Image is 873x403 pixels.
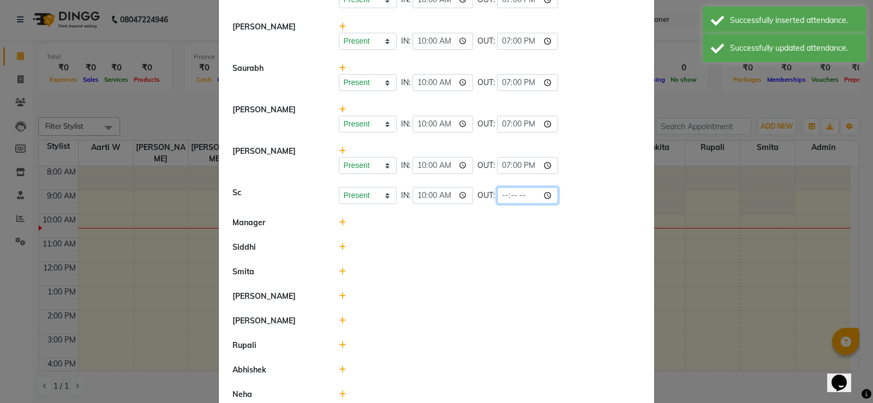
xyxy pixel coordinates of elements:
div: [PERSON_NAME] [224,21,331,50]
div: Successfully updated attendance. [730,43,858,54]
span: OUT: [477,35,495,47]
div: [PERSON_NAME] [224,146,331,174]
div: Smita [224,266,331,278]
div: Manager [224,217,331,228]
span: IN: [401,118,410,130]
span: IN: [401,77,410,88]
div: Sc [224,187,331,204]
div: [PERSON_NAME] [224,291,331,302]
span: OUT: [477,190,495,201]
div: Siddhi [224,242,331,253]
span: IN: [401,35,410,47]
div: Successfully inserted attendance. [730,15,858,26]
span: OUT: [477,160,495,171]
div: Abhishek [224,364,331,376]
span: IN: [401,190,410,201]
iframe: chat widget [827,359,862,392]
div: [PERSON_NAME] [224,104,331,133]
div: Rupali [224,340,331,351]
span: IN: [401,160,410,171]
span: OUT: [477,77,495,88]
div: Saurabh [224,63,331,91]
div: [PERSON_NAME] [224,315,331,327]
div: Neha [224,389,331,400]
span: OUT: [477,118,495,130]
